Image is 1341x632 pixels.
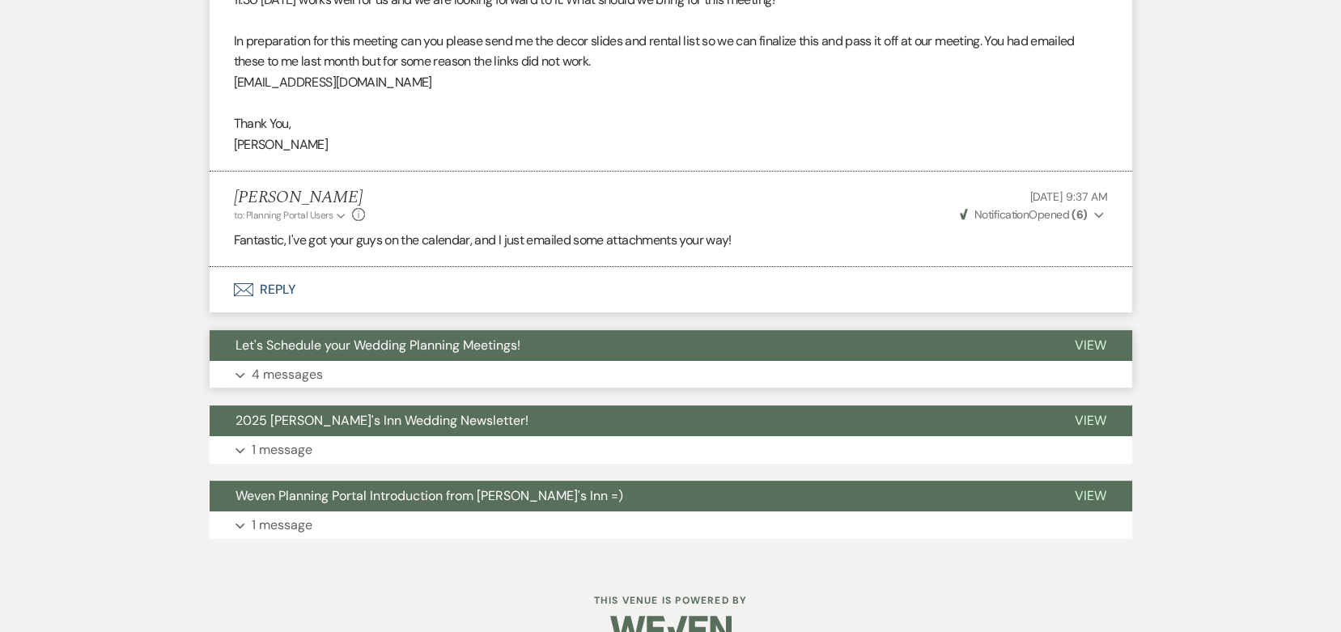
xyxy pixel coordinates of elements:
span: View [1075,487,1106,504]
button: 1 message [210,511,1132,539]
span: Weven Planning Portal Introduction from [PERSON_NAME]'s Inn =) [236,487,623,504]
button: to: Planning Portal Users [234,208,349,223]
span: Opened [960,207,1088,222]
span: [DATE] 9:37 AM [1029,189,1107,204]
button: Let's Schedule your Wedding Planning Meetings! [210,330,1049,361]
span: Let's Schedule your Wedding Planning Meetings! [236,337,520,354]
p: [PERSON_NAME] [234,134,1108,155]
button: View [1049,330,1132,361]
button: View [1049,481,1132,511]
strong: ( 6 ) [1072,207,1087,222]
p: 1 message [252,515,312,536]
span: View [1075,337,1106,354]
span: 2025 [PERSON_NAME]'s Inn Wedding Newsletter! [236,412,528,429]
p: 1 message [252,439,312,460]
button: 2025 [PERSON_NAME]'s Inn Wedding Newsletter! [210,405,1049,436]
button: NotificationOpened (6) [957,206,1108,223]
button: Reply [210,267,1132,312]
p: In preparation for this meeting can you please send me the decor slides and rental list so we can... [234,31,1108,72]
button: View [1049,405,1132,436]
p: Thank You, [234,113,1108,134]
button: 4 messages [210,361,1132,388]
p: [EMAIL_ADDRESS][DOMAIN_NAME] [234,72,1108,93]
span: Notification [974,207,1029,222]
span: to: Planning Portal Users [234,209,333,222]
p: Fantastic, I've got your guys on the calendar, and I just emailed some attachments your way! [234,230,1108,251]
span: View [1075,412,1106,429]
h5: [PERSON_NAME] [234,188,366,208]
button: Weven Planning Portal Introduction from [PERSON_NAME]'s Inn =) [210,481,1049,511]
p: 4 messages [252,364,323,385]
button: 1 message [210,436,1132,464]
